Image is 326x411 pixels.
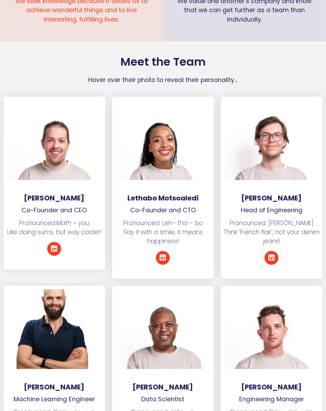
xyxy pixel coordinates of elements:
[112,219,214,246] p: Pronounced: Leh Say it with a smile, it means happiness!
[221,219,323,246] p: Pronounced: [PERSON_NAME] Think ‘French flair’, not your denim jeans!
[56,219,89,227] em: Math – you
[10,383,98,391] h3: [PERSON_NAME]
[228,194,316,202] h3: [PERSON_NAME]
[119,194,207,202] h3: Lethabo Motsoaledi
[10,395,98,404] p: Machine Learning Engineer
[119,383,207,391] h3: [PERSON_NAME]
[172,219,203,227] em: – tha – bo
[119,395,207,404] p: Data Scientist
[228,383,316,391] h3: [PERSON_NAME]
[120,54,206,69] a: Meet the Team
[3,219,105,237] p: Pronounced: Like doing sums, but way cooler!
[119,206,207,215] p: Co-Founder and CTO
[228,206,316,215] p: Head of Engineering
[10,194,98,202] h3: [PERSON_NAME]
[10,206,98,215] p: Co-Founder and CEO
[228,395,316,404] p: Engineering Manager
